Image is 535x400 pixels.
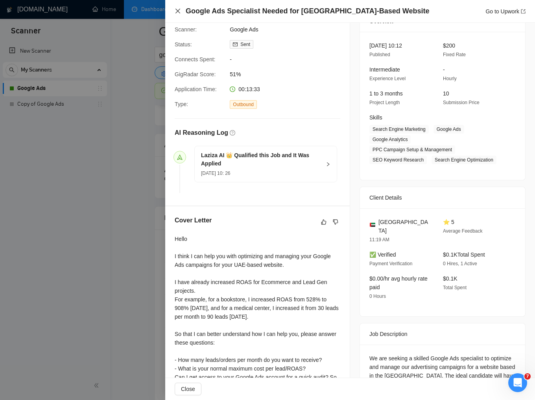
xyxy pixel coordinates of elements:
button: like [319,217,328,227]
span: Search Engine Marketing [369,125,429,134]
span: Skills [369,114,382,121]
span: 1 to 3 months [369,90,403,97]
span: Hourly [443,76,457,81]
span: Average Feedback [443,228,483,234]
span: [DATE] 10: 26 [201,171,230,176]
span: Status: [175,41,192,48]
div: Job Description [369,323,516,345]
span: dislike [333,219,338,225]
span: like [321,219,327,225]
span: Type: [175,101,188,107]
span: [DATE] 10:12 [369,42,402,49]
button: Close [175,383,201,395]
span: Experience Level [369,76,406,81]
span: Project Length [369,100,400,105]
span: Connects Spent: [175,56,216,62]
span: [GEOGRAPHIC_DATA] [378,218,430,235]
span: Google Ads [434,125,464,134]
div: Client Details [369,187,516,208]
span: Sent [240,42,250,47]
span: Intermediate [369,66,400,73]
span: Search Engine Optimization [432,156,496,164]
img: 🇦🇪 [370,222,375,228]
button: Close [175,8,181,15]
span: Published [369,52,390,57]
span: $0.1K Total Spent [443,251,485,258]
span: 10 [443,90,449,97]
span: - [230,55,348,64]
span: Submission Price [443,100,480,105]
h4: Google Ads Specialist Needed for [GEOGRAPHIC_DATA]-Based Website [186,6,429,16]
span: Total Spent [443,285,467,290]
span: Google Ads [230,25,348,34]
span: 00:13:33 [238,86,260,92]
h5: Laziza AI 👑 Qualified this Job and It Was Applied [201,151,321,168]
span: ⭐ 5 [443,219,454,225]
span: GigRadar Score: [175,71,216,77]
span: mail [233,42,238,47]
span: send [177,154,183,160]
span: Google Analytics [369,135,411,144]
h5: AI Reasoning Log [175,128,228,138]
span: question-circle [230,130,235,136]
span: Application Time: [175,86,217,92]
span: $200 [443,42,455,49]
span: ✅ Verified [369,251,396,258]
span: 7 [524,373,531,380]
span: $0.00/hr avg hourly rate paid [369,275,428,290]
span: SEO Keyword Research [369,156,427,164]
span: 0 Hours [369,294,386,299]
span: Close [181,385,195,393]
iframe: Intercom live chat [508,373,527,392]
span: close [175,8,181,14]
span: Fixed Rate [443,52,466,57]
span: 51% [230,70,348,79]
span: export [521,9,526,14]
span: $0.1K [443,275,458,282]
h5: Cover Letter [175,216,212,225]
span: 0 Hires, 1 Active [443,261,477,266]
button: dislike [331,217,340,227]
span: Scanner: [175,26,197,33]
span: Outbound [230,100,257,109]
span: right [326,162,330,167]
span: 11:19 AM [369,237,389,242]
span: PPC Campaign Setup & Management [369,145,455,154]
span: - [443,66,445,73]
a: Go to Upworkexport [485,8,526,15]
span: clock-circle [230,86,235,92]
span: Payment Verification [369,261,412,266]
